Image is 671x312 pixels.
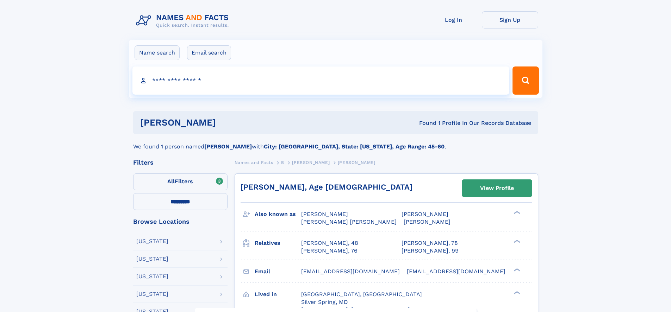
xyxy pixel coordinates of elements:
[462,180,532,197] a: View Profile
[133,159,228,166] div: Filters
[281,160,284,165] span: B
[404,218,451,225] span: [PERSON_NAME]
[133,173,228,190] label: Filters
[292,158,330,167] a: [PERSON_NAME]
[402,239,458,247] a: [PERSON_NAME], 78
[255,237,301,249] h3: Relatives
[512,66,539,95] button: Search Button
[301,239,358,247] a: [PERSON_NAME], 48
[512,290,521,295] div: ❯
[136,291,168,297] div: [US_STATE]
[187,45,231,60] label: Email search
[480,180,514,196] div: View Profile
[338,160,375,165] span: [PERSON_NAME]
[135,45,180,60] label: Name search
[167,178,175,185] span: All
[292,160,330,165] span: [PERSON_NAME]
[255,208,301,220] h3: Also known as
[132,66,510,95] input: search input
[301,268,400,275] span: [EMAIL_ADDRESS][DOMAIN_NAME]
[301,299,348,305] span: Silver Spring, MD
[301,247,358,255] a: [PERSON_NAME], 76
[281,158,284,167] a: B
[512,239,521,243] div: ❯
[317,119,531,127] div: Found 1 Profile In Our Records Database
[136,238,168,244] div: [US_STATE]
[136,274,168,279] div: [US_STATE]
[136,256,168,262] div: [US_STATE]
[402,247,459,255] a: [PERSON_NAME], 99
[402,211,448,217] span: [PERSON_NAME]
[407,268,505,275] span: [EMAIL_ADDRESS][DOMAIN_NAME]
[204,143,252,150] b: [PERSON_NAME]
[235,158,273,167] a: Names and Facts
[264,143,445,150] b: City: [GEOGRAPHIC_DATA], State: [US_STATE], Age Range: 45-60
[301,211,348,217] span: [PERSON_NAME]
[255,288,301,300] h3: Lived in
[255,266,301,278] h3: Email
[512,267,521,272] div: ❯
[301,218,397,225] span: [PERSON_NAME] [PERSON_NAME]
[133,134,538,151] div: We found 1 person named with .
[512,210,521,215] div: ❯
[241,183,412,191] a: [PERSON_NAME], Age [DEMOGRAPHIC_DATA]
[133,218,228,225] div: Browse Locations
[425,11,482,28] a: Log In
[140,118,318,127] h1: [PERSON_NAME]
[301,291,422,298] span: [GEOGRAPHIC_DATA], [GEOGRAPHIC_DATA]
[482,11,538,28] a: Sign Up
[133,11,235,30] img: Logo Names and Facts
